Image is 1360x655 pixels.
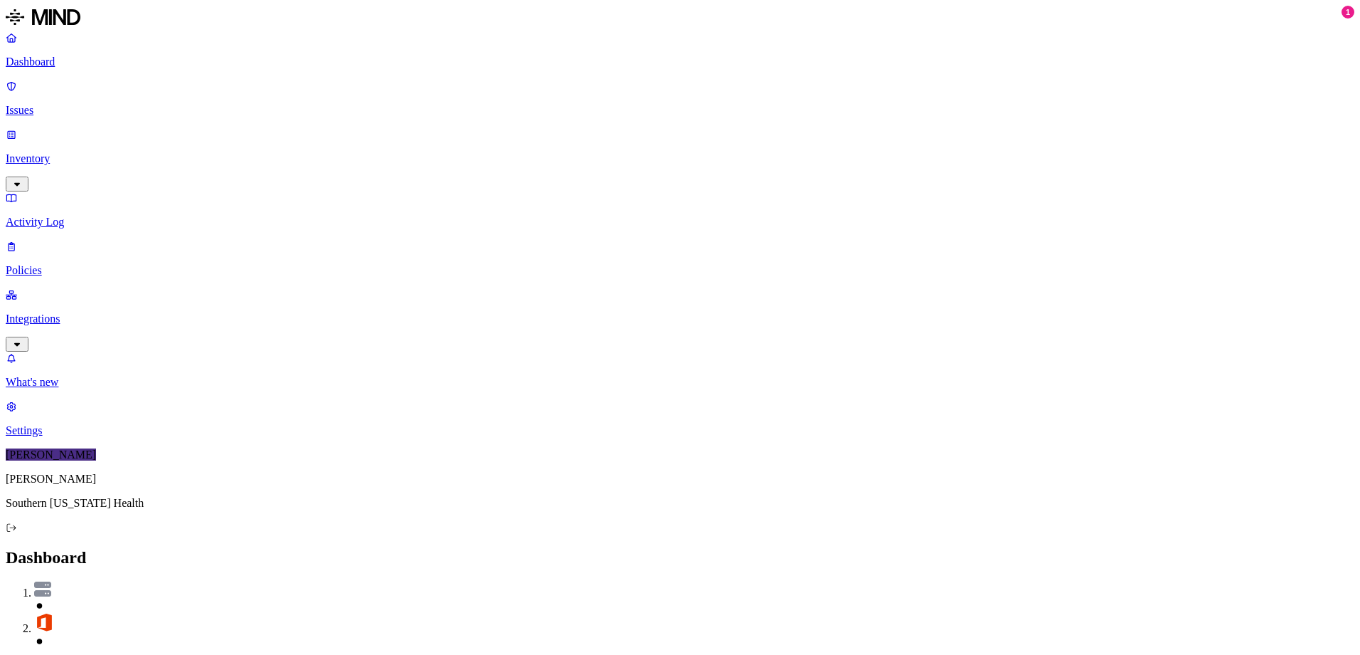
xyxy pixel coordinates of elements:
[6,56,1354,68] p: Dashboard
[6,192,1354,229] a: Activity Log
[6,400,1354,437] a: Settings
[6,6,80,28] img: MIND
[34,582,51,597] img: azure-files.svg
[1342,6,1354,19] div: 1
[6,216,1354,229] p: Activity Log
[6,313,1354,325] p: Integrations
[6,80,1354,117] a: Issues
[6,376,1354,389] p: What's new
[6,152,1354,165] p: Inventory
[6,240,1354,277] a: Policies
[6,128,1354,189] a: Inventory
[6,424,1354,437] p: Settings
[6,264,1354,277] p: Policies
[6,6,1354,31] a: MIND
[6,31,1354,68] a: Dashboard
[6,497,1354,510] p: Southern [US_STATE] Health
[6,104,1354,117] p: Issues
[34,612,54,632] img: office-365.svg
[6,548,1354,567] h2: Dashboard
[6,288,1354,350] a: Integrations
[6,352,1354,389] a: What's new
[6,449,96,461] span: [PERSON_NAME]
